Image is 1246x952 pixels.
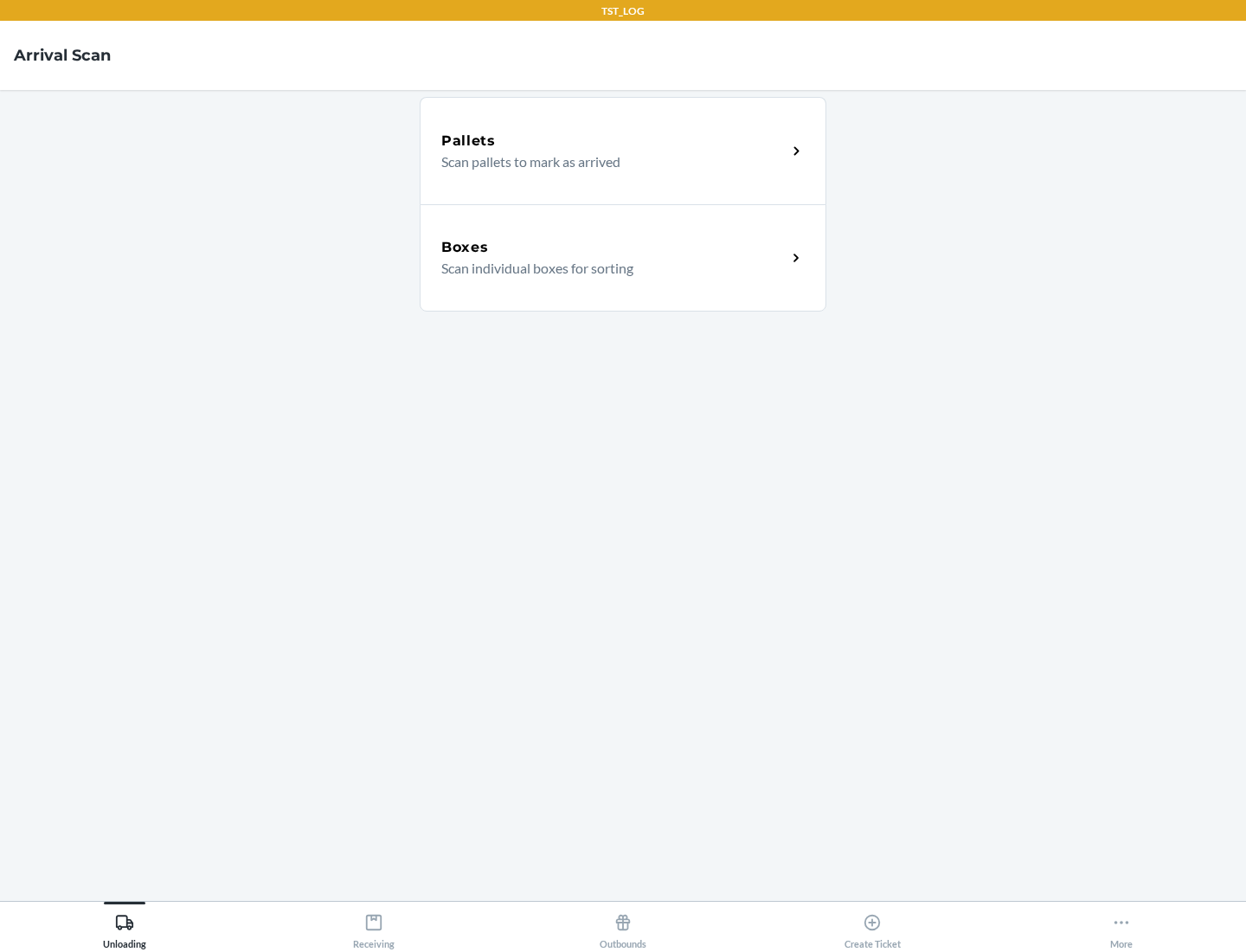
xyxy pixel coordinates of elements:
div: Receiving [353,906,395,949]
h5: Pallets [441,131,496,151]
button: Receiving [249,902,498,949]
div: Unloading [103,906,146,949]
h4: Arrival Scan [14,44,111,67]
h5: Boxes [441,237,489,258]
div: Create Ticket [845,906,901,949]
button: Outbounds [498,902,748,949]
button: More [997,902,1246,949]
button: Create Ticket [748,902,997,949]
div: Outbounds [600,906,646,949]
p: Scan individual boxes for sorting [441,258,773,279]
a: BoxesScan individual boxes for sorting [420,204,826,312]
p: TST_LOG [601,3,645,19]
p: Scan pallets to mark as arrived [441,151,773,172]
a: PalletsScan pallets to mark as arrived [420,97,826,204]
div: More [1110,906,1133,949]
